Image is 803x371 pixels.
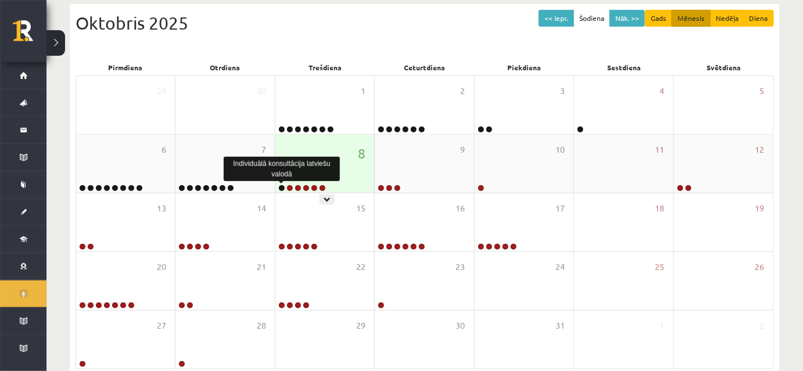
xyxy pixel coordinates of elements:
div: Piekdiena [475,59,575,75]
span: 30 [257,85,266,98]
span: 19 [755,202,765,215]
span: 27 [157,319,166,332]
button: Nedēļa [710,10,744,27]
span: 4 [660,85,665,98]
span: 18 [655,202,665,215]
span: 8 [358,143,365,163]
span: 30 [456,319,465,332]
span: 21 [257,261,266,273]
span: 3 [560,85,565,98]
span: 6 [162,143,166,156]
div: Trešdiena [275,59,375,75]
span: 22 [356,261,365,273]
span: 15 [356,202,365,215]
span: 16 [456,202,465,215]
div: Sestdiena [575,59,675,75]
div: Otrdiena [175,59,275,75]
button: Šodiena [573,10,610,27]
span: 20 [157,261,166,273]
span: 29 [356,319,365,332]
span: 1 [660,319,665,332]
span: 23 [456,261,465,273]
button: Diena [744,10,774,27]
div: Oktobris 2025 [76,10,774,36]
span: 31 [555,319,565,332]
span: 25 [655,261,665,273]
span: 2 [461,85,465,98]
span: 10 [555,143,565,156]
span: 17 [555,202,565,215]
span: 1 [361,85,365,98]
span: 12 [755,143,765,156]
span: 2 [760,319,765,332]
span: 14 [257,202,266,215]
span: 7 [261,143,266,156]
a: Rīgas 1. Tālmācības vidusskola [13,20,46,49]
div: Individuālā konsultācija latviešu valodā [224,157,340,181]
span: 13 [157,202,166,215]
span: 26 [755,261,765,273]
button: Nāk. >> [610,10,645,27]
div: Pirmdiena [76,59,175,75]
button: Mēnesis [672,10,711,27]
span: 24 [555,261,565,273]
span: 5 [760,85,765,98]
div: Ceturtdiena [375,59,475,75]
span: 9 [461,143,465,156]
button: Gads [645,10,672,27]
span: 29 [157,85,166,98]
button: << Iepr. [539,10,574,27]
div: Svētdiena [674,59,774,75]
span: 11 [655,143,665,156]
span: 28 [257,319,266,332]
